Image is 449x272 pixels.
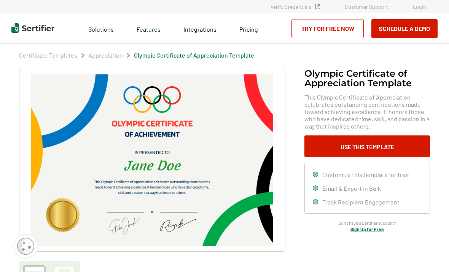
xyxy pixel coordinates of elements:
[239,26,258,33] span: Pricing
[11,23,54,33] img: Sertifier | Digital Credentialing Platform
[137,24,161,33] span: Features
[183,24,217,33] a: Integrations
[31,74,273,246] img: Olympic Certificate of Appreciation​ Template
[322,185,381,192] span: Email & Export in Bulk
[183,26,217,33] span: Integrations
[350,227,384,232] a: Sign Up for Free
[315,4,320,9] img: Verified
[304,69,430,88] h1: Olympic Certificate of Appreciation​ Template
[322,171,409,178] span: Customize this template for free
[411,235,449,272] iframe: Chat Widget
[371,19,438,38] button: Schedule a Demo
[345,3,388,10] a: Customer Support
[88,52,123,59] a: Appreciation
[338,219,396,227] span: Don’t have a Sertifier account?
[17,238,34,255] img: Cookie Popup Icon
[19,52,77,59] a: Certificate Templates
[239,24,258,33] a: Pricing
[304,135,430,157] button: Use This Template
[271,3,320,10] a: Verify Credentials
[19,52,254,59] div: Breadcrumb
[304,93,430,130] span: This Olympic Certificate of Appreciation celebrates outstanding contributions made toward achievi...
[322,198,400,206] span: Track Recipient Engagement
[291,19,364,38] a: Try for Free Now
[134,52,254,59] a: Olympic Certificate of Appreciation​ Template
[413,3,426,10] a: Login
[88,24,114,33] span: Solutions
